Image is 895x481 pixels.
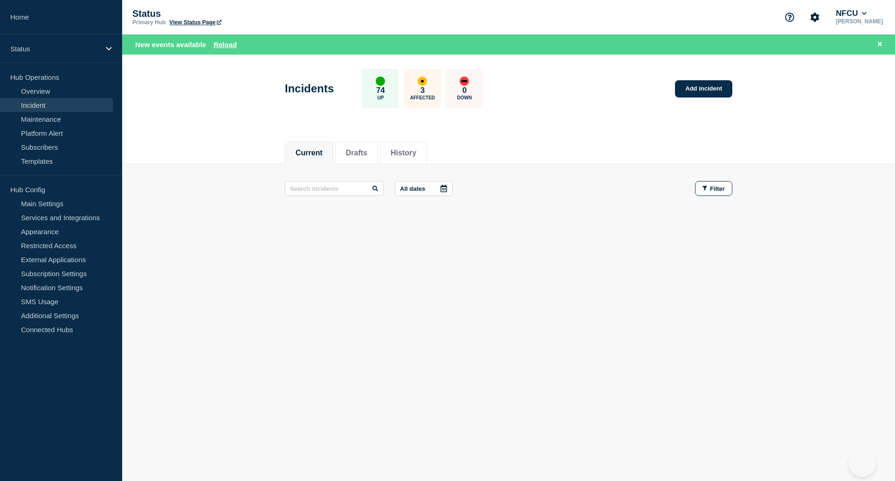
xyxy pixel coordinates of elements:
button: Reload [213,41,237,49]
p: [PERSON_NAME] [834,18,885,25]
button: Support [780,7,799,27]
button: History [391,149,416,157]
p: Up [377,95,384,100]
p: Down [457,95,472,100]
span: New events available [135,41,206,49]
p: 0 [462,86,467,95]
button: Current [296,149,323,157]
button: Account settings [805,7,825,27]
button: NFCU [834,9,868,18]
button: Filter [695,181,732,196]
p: Status [10,45,100,53]
span: Filter [710,185,725,192]
a: View Status Page [169,19,221,26]
button: All dates [395,181,453,196]
p: 74 [376,86,385,95]
div: affected [418,77,427,86]
a: Add incident [675,80,732,98]
div: up [376,77,385,86]
p: Primary Hub [132,19,165,26]
iframe: Help Scout Beacon - Open [848,449,876,477]
p: Status [132,8,319,19]
h1: Incidents [285,82,334,95]
p: Affected [410,95,435,100]
p: All dates [400,185,425,192]
div: down [460,77,469,86]
button: Drafts [346,149,367,157]
input: Search incidents [285,181,384,196]
p: 3 [420,86,425,95]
